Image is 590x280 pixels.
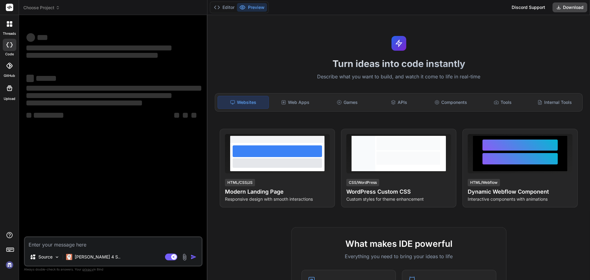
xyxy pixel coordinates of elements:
[34,113,63,118] span: ‌
[3,31,16,36] label: threads
[301,237,496,250] h2: What makes IDE powerful
[426,96,476,109] div: Components
[211,73,586,81] p: Describe what you want to build, and watch it come to life in real-time
[82,267,93,271] span: privacy
[66,254,72,260] img: Claude 4 Sonnet
[191,113,196,118] span: ‌
[5,52,14,57] label: code
[26,45,171,50] span: ‌
[468,196,572,202] p: Interactive components with animations
[26,113,31,118] span: ‌
[211,58,586,69] h1: Turn ideas into code instantly
[468,179,500,186] div: HTML/Webflow
[75,254,120,260] p: [PERSON_NAME] 4 S..
[322,96,373,109] div: Games
[301,253,496,260] p: Everything you need to bring your ideas to life
[237,3,267,12] button: Preview
[36,76,56,81] span: ‌
[4,73,15,78] label: GitHub
[225,196,330,202] p: Responsive design with smooth interactions
[346,179,379,186] div: CSS/WordPress
[468,187,572,196] h4: Dynamic Webflow Component
[26,53,158,58] span: ‌
[346,187,451,196] h4: WordPress Custom CSS
[183,113,188,118] span: ‌
[553,2,587,12] button: Download
[374,96,424,109] div: APIs
[218,96,269,109] div: Websites
[346,196,451,202] p: Custom styles for theme enhancement
[529,96,580,109] div: Internal Tools
[26,75,34,82] span: ‌
[191,254,197,260] img: icon
[26,33,35,42] span: ‌
[26,86,201,91] span: ‌
[181,254,188,261] img: attachment
[225,179,255,186] div: HTML/CSS/JS
[23,5,60,11] span: Choose Project
[37,35,47,40] span: ‌
[24,266,203,272] p: Always double-check its answers. Your in Bind
[211,3,237,12] button: Editor
[225,187,330,196] h4: Modern Landing Page
[26,101,142,105] span: ‌
[478,96,528,109] div: Tools
[508,2,549,12] div: Discord Support
[38,254,53,260] p: Source
[26,93,171,98] span: ‌
[270,96,321,109] div: Web Apps
[4,96,15,101] label: Upload
[174,113,179,118] span: ‌
[4,260,15,270] img: signin
[54,254,60,260] img: Pick Models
